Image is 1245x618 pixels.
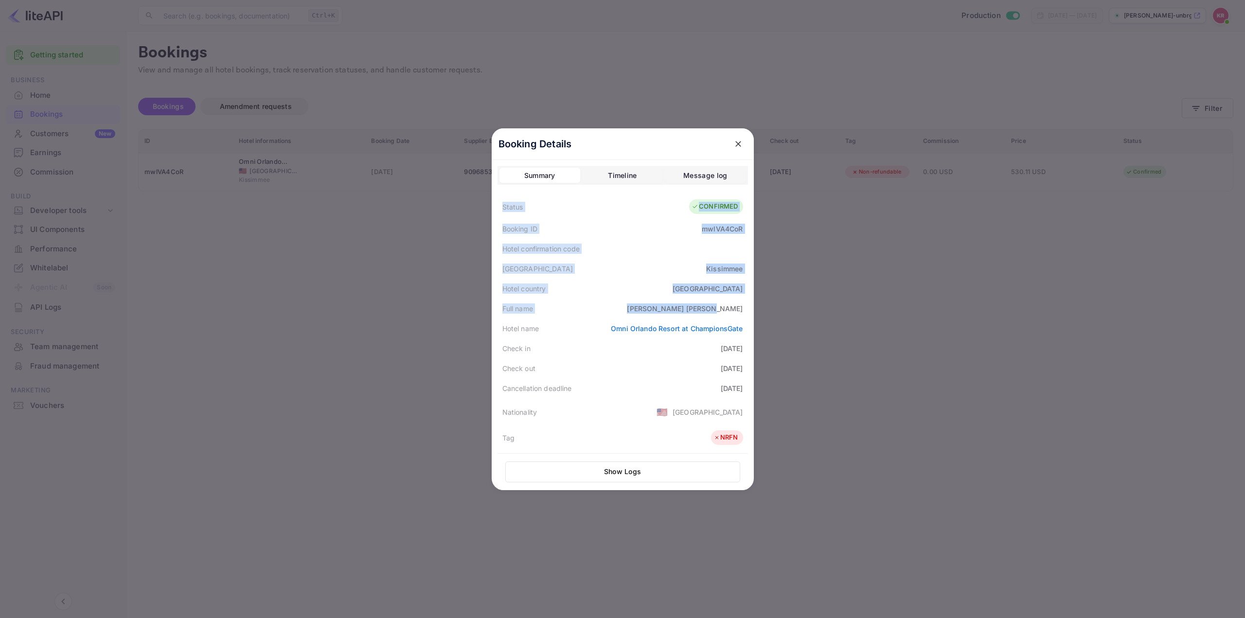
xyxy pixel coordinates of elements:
div: Cancellation deadline [502,383,572,393]
div: Check in [502,343,531,353]
div: Hotel confirmation code [502,244,580,254]
div: [DATE] [721,343,743,353]
div: [GEOGRAPHIC_DATA] [673,407,743,417]
div: CONFIRMED [692,202,738,212]
div: Booking ID [502,224,538,234]
div: [GEOGRAPHIC_DATA] [673,283,743,294]
div: Nationality [502,407,537,417]
button: Timeline [582,168,663,183]
button: Message log [665,168,746,183]
p: Booking Details [498,137,572,151]
div: Kissimmee [706,264,743,274]
div: Status [502,202,523,212]
div: Tag [502,433,515,443]
div: Hotel name [502,323,539,334]
button: close [729,135,747,153]
div: NRFN [713,433,738,442]
div: [DATE] [721,383,743,393]
div: Summary [524,170,555,181]
div: Message log [683,170,727,181]
button: Summary [499,168,580,183]
div: Timeline [608,170,637,181]
a: Omni Orlando Resort at ChampionsGate [611,324,743,333]
button: Show Logs [505,461,740,482]
div: [DATE] [721,363,743,373]
div: Check out [502,363,535,373]
div: Hotel country [502,283,546,294]
span: United States [657,403,668,421]
div: Full name [502,303,533,314]
div: [PERSON_NAME] [PERSON_NAME] [627,303,743,314]
div: mwlVA4CoR [702,224,743,234]
div: [GEOGRAPHIC_DATA] [502,264,573,274]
